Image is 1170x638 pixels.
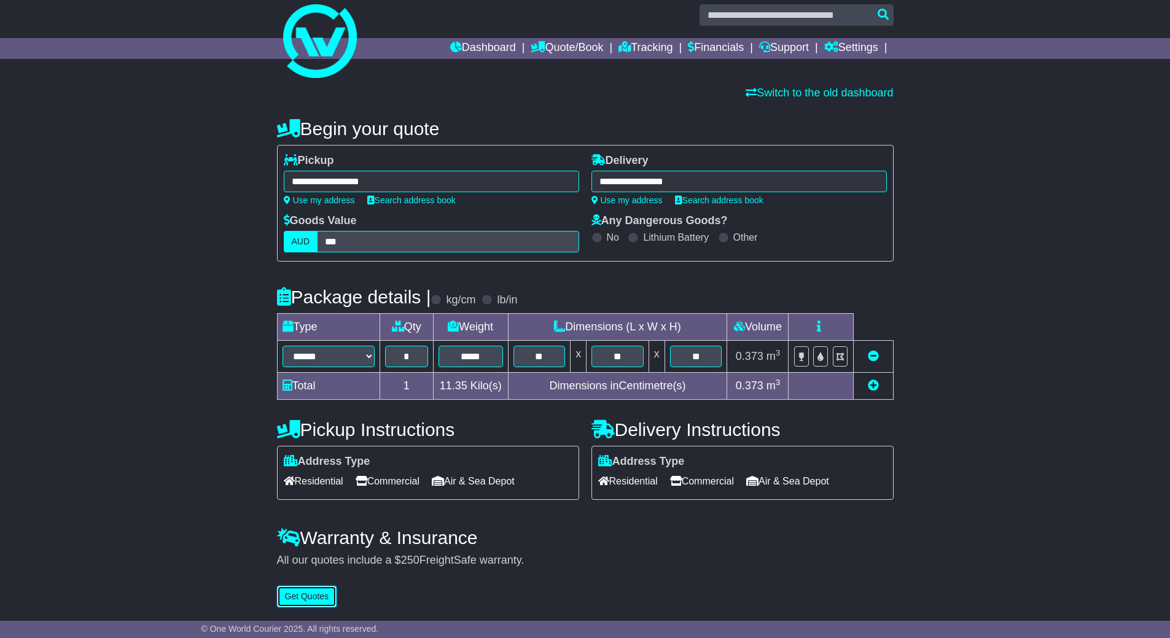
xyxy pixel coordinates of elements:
[284,455,370,469] label: Address Type
[508,314,727,341] td: Dimensions (L x W x H)
[380,373,433,400] td: 1
[284,154,334,168] label: Pickup
[733,231,758,243] label: Other
[776,378,781,387] sup: 3
[450,38,516,59] a: Dashboard
[277,586,337,607] button: Get Quotes
[776,348,781,357] sup: 3
[591,195,663,205] a: Use my address
[670,472,734,491] span: Commercial
[433,314,508,341] td: Weight
[746,472,829,491] span: Air & Sea Depot
[284,195,355,205] a: Use my address
[736,379,763,392] span: 0.373
[356,472,419,491] span: Commercial
[766,379,781,392] span: m
[446,294,475,307] label: kg/cm
[688,38,744,59] a: Financials
[736,350,763,362] span: 0.373
[675,195,763,205] a: Search address book
[277,314,380,341] td: Type
[440,379,467,392] span: 11.35
[284,231,318,252] label: AUD
[607,231,619,243] label: No
[598,472,658,491] span: Residential
[277,419,579,440] h4: Pickup Instructions
[766,350,781,362] span: m
[746,87,893,99] a: Switch to the old dashboard
[277,287,431,307] h4: Package details |
[380,314,433,341] td: Qty
[401,554,419,566] span: 250
[367,195,456,205] a: Search address book
[201,624,379,634] span: © One World Courier 2025. All rights reserved.
[868,350,879,362] a: Remove this item
[759,38,809,59] a: Support
[284,214,357,228] label: Goods Value
[497,294,517,307] label: lb/in
[284,472,343,491] span: Residential
[649,341,665,373] td: x
[868,379,879,392] a: Add new item
[618,38,673,59] a: Tracking
[591,154,649,168] label: Delivery
[598,455,685,469] label: Address Type
[643,231,709,243] label: Lithium Battery
[277,119,894,139] h4: Begin your quote
[277,554,894,567] div: All our quotes include a $ FreightSafe warranty.
[433,373,508,400] td: Kilo(s)
[824,38,878,59] a: Settings
[508,373,727,400] td: Dimensions in Centimetre(s)
[432,472,515,491] span: Air & Sea Depot
[727,314,789,341] td: Volume
[591,419,894,440] h4: Delivery Instructions
[571,341,587,373] td: x
[591,214,728,228] label: Any Dangerous Goods?
[277,527,894,548] h4: Warranty & Insurance
[277,373,380,400] td: Total
[531,38,603,59] a: Quote/Book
